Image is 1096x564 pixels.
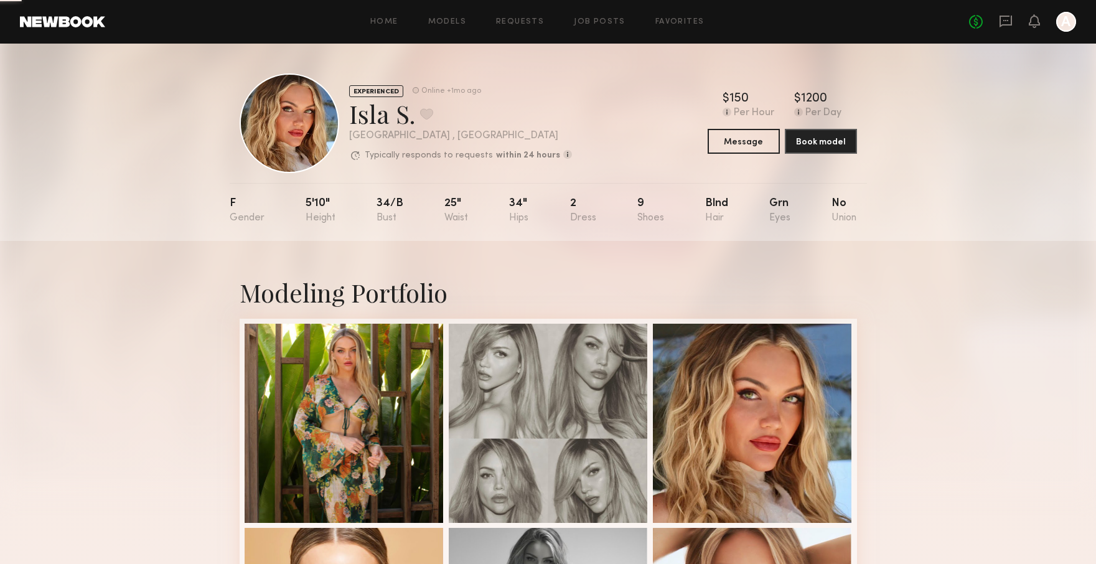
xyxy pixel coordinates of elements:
b: within 24 hours [496,151,560,160]
div: $ [723,93,729,105]
div: 25" [444,198,468,223]
div: 5'10" [306,198,335,223]
div: $ [794,93,801,105]
div: F [230,198,265,223]
div: 9 [637,198,664,223]
div: 2 [570,198,596,223]
div: [GEOGRAPHIC_DATA] , [GEOGRAPHIC_DATA] [349,131,572,141]
div: Per Day [805,108,841,119]
div: Online +1mo ago [421,87,481,95]
div: No [831,198,856,223]
a: Models [428,18,466,26]
div: Isla S. [349,97,572,130]
a: A [1056,12,1076,32]
div: 1200 [801,93,827,105]
div: Grn [769,198,790,223]
div: Blnd [705,198,728,223]
a: Favorites [655,18,705,26]
p: Typically responds to requests [365,151,493,160]
a: Home [370,18,398,26]
div: Modeling Portfolio [240,276,857,309]
div: 150 [729,93,749,105]
button: Message [708,129,780,154]
a: Job Posts [574,18,625,26]
div: EXPERIENCED [349,85,403,97]
div: 34" [509,198,528,223]
button: Book model [785,129,857,154]
div: 34/b [377,198,403,223]
a: Requests [496,18,544,26]
div: Per Hour [734,108,774,119]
